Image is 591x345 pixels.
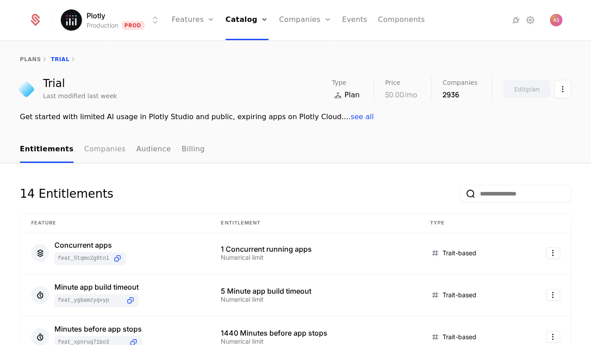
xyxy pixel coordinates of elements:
div: Minutes before app stops [54,325,142,333]
a: Entitlements [20,137,74,163]
span: Plan [344,90,360,100]
span: see all [351,112,374,121]
div: Last modified last week [43,91,117,100]
button: Select action [546,289,560,301]
a: Companies [84,137,126,163]
div: Numerical limit [221,338,408,345]
div: Minute app build timeout [54,283,139,291]
div: 5 Minute app build timeout [221,287,408,295]
span: feat_YGBamzyqVyp [58,297,122,304]
button: Select action [546,247,560,259]
div: Numerical limit [221,296,408,303]
button: Editplan [503,80,551,98]
a: plans [20,56,41,62]
div: 1440 Minutes before app stops [221,329,408,337]
span: Trait-based [442,333,476,341]
span: Trait-based [442,249,476,258]
a: Audience [136,137,171,163]
span: Plotly [87,10,105,21]
button: Open user button [550,14,562,26]
a: Settings [525,15,536,25]
span: Companies [442,79,477,86]
div: 1 Concurrent running apps [221,245,408,253]
th: Entitlement [210,214,419,233]
div: Concurrent apps [54,241,126,249]
button: Select action [546,331,560,343]
div: Trial [43,78,117,89]
div: 14 Entitlements [20,185,114,203]
span: Prod [122,21,145,30]
button: Select action [554,80,571,98]
div: Get started with limited AI usage in Plotly Studio and public, expiring apps on Plotly Cloud. ... [20,112,571,122]
span: Trait-based [442,291,476,299]
span: feat_5tqmo2G8TNL [58,255,109,262]
span: Price [385,79,400,86]
button: Select environment [63,10,161,30]
div: $0.00 /mo [385,89,417,100]
a: Billing [182,137,205,163]
ul: Choose Sub Page [20,137,205,163]
a: Integrations [511,15,521,25]
span: Type [332,79,346,86]
th: Feature [21,214,211,233]
nav: Main [20,137,571,163]
th: Type [419,214,520,233]
div: 2936 [442,89,477,100]
div: Edit plan [514,85,540,94]
img: Plotly [61,9,82,31]
img: Adam Schroeder [550,14,562,26]
div: Numerical limit [221,254,408,261]
div: Production [87,21,118,30]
